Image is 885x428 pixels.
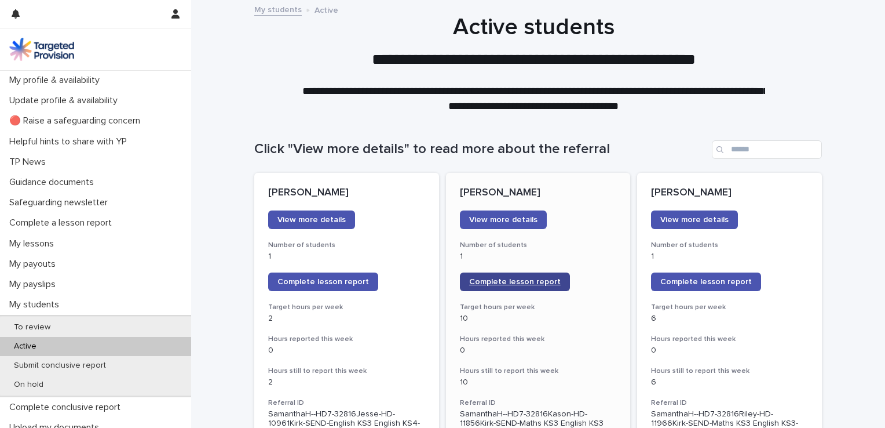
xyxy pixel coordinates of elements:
[651,273,761,291] a: Complete lesson report
[9,38,74,61] img: M5nRWzHhSzIhMunXDL62
[5,95,127,106] p: Update profile & availability
[460,252,617,262] p: 1
[268,335,425,344] h3: Hours reported this week
[460,187,617,200] p: [PERSON_NAME]
[460,346,617,356] p: 0
[5,115,149,126] p: 🔴 Raise a safeguarding concern
[651,303,808,312] h3: Target hours per week
[651,211,738,229] a: View more details
[268,367,425,376] h3: Hours still to report this week
[5,238,63,249] p: My lessons
[5,279,65,290] p: My payslips
[5,259,65,270] p: My payouts
[268,398,425,408] h3: Referral ID
[460,314,617,324] p: 10
[469,278,561,286] span: Complete lesson report
[5,380,53,390] p: On hold
[712,140,822,159] input: Search
[250,13,817,41] h1: Active students
[460,398,617,408] h3: Referral ID
[314,3,338,16] p: Active
[651,398,808,408] h3: Referral ID
[460,273,570,291] a: Complete lesson report
[651,187,808,200] p: [PERSON_NAME]
[5,217,121,228] p: Complete a lesson report
[651,241,808,250] h3: Number of students
[5,361,115,371] p: Submit conclusive report
[460,303,617,312] h3: Target hours per week
[460,378,617,387] p: 10
[5,157,55,168] p: TP News
[254,141,707,158] h1: Click "View more details" to read more about the referral
[268,187,425,200] p: [PERSON_NAME]
[268,303,425,312] h3: Target hours per week
[277,278,369,286] span: Complete lesson report
[460,241,617,250] h3: Number of students
[651,335,808,344] h3: Hours reported this week
[469,216,537,224] span: View more details
[5,136,136,147] p: Helpful hints to share with YP
[651,252,808,262] p: 1
[5,177,103,188] p: Guidance documents
[268,273,378,291] a: Complete lesson report
[5,75,109,86] p: My profile & availability
[268,211,355,229] a: View more details
[5,322,60,332] p: To review
[5,299,68,310] p: My students
[268,378,425,387] p: 2
[5,197,117,208] p: Safeguarding newsletter
[268,241,425,250] h3: Number of students
[277,216,346,224] span: View more details
[5,342,46,351] p: Active
[651,367,808,376] h3: Hours still to report this week
[5,402,130,413] p: Complete conclusive report
[460,211,547,229] a: View more details
[268,252,425,262] p: 1
[268,346,425,356] p: 0
[460,335,617,344] h3: Hours reported this week
[460,367,617,376] h3: Hours still to report this week
[254,2,302,16] a: My students
[651,378,808,387] p: 6
[268,314,425,324] p: 2
[651,314,808,324] p: 6
[660,278,752,286] span: Complete lesson report
[651,346,808,356] p: 0
[660,216,729,224] span: View more details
